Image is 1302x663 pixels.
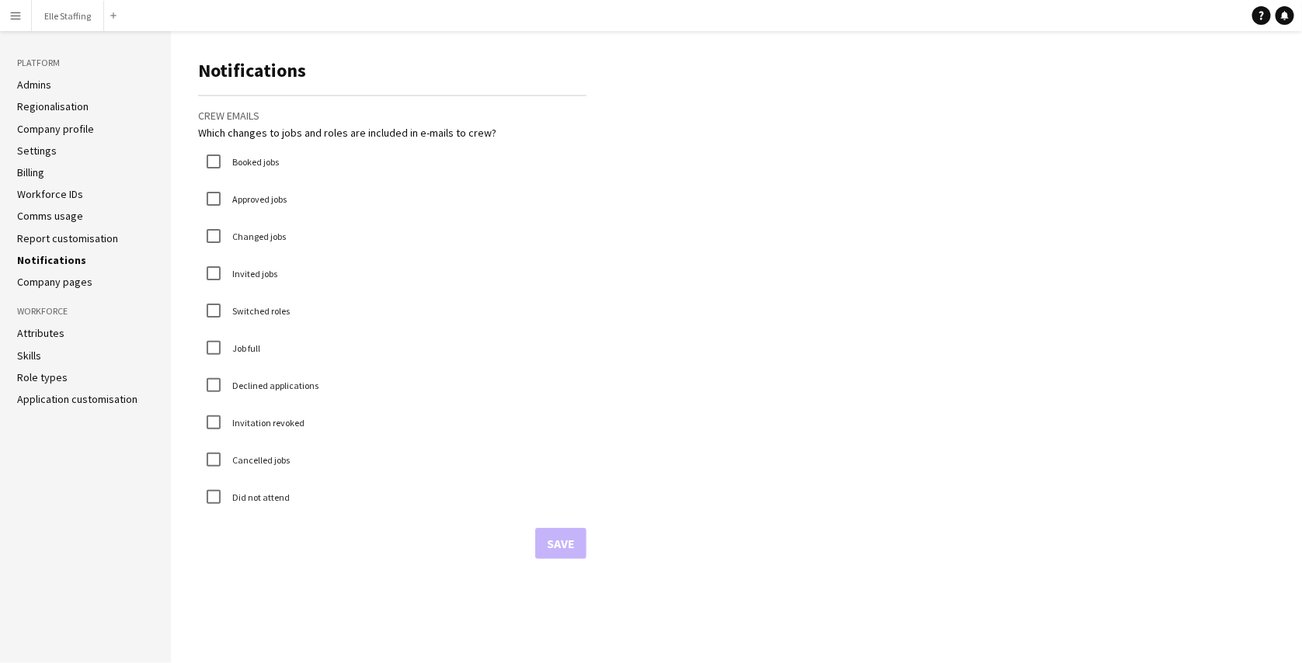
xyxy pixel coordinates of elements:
[17,187,83,201] a: Workforce IDs
[17,304,154,318] h3: Workforce
[17,209,83,223] a: Comms usage
[229,268,277,279] label: Invited jobs
[17,349,41,363] a: Skills
[229,454,290,466] label: Cancelled jobs
[17,78,51,92] a: Admins
[17,56,154,70] h3: Platform
[229,417,305,429] label: Invitation revoked
[17,392,138,406] a: Application customisation
[229,380,319,391] label: Declined applications
[17,231,118,245] a: Report customisation
[17,253,86,267] a: Notifications
[229,193,287,205] label: Approved jobs
[32,1,104,31] button: Elle Staffing
[17,370,68,384] a: Role types
[229,342,260,354] label: Job full
[17,122,94,136] a: Company profile
[229,156,279,168] label: Booked jobs
[198,126,587,140] div: Which changes to jobs and roles are included in e-mails to crew?
[229,231,286,242] label: Changed jobs
[17,99,89,113] a: Regionalisation
[17,144,57,158] a: Settings
[198,59,587,82] h1: Notifications
[17,275,92,289] a: Company pages
[17,326,64,340] a: Attributes
[229,305,290,317] label: Switched roles
[229,491,290,503] label: Did not attend
[17,165,44,179] a: Billing
[198,109,587,123] h3: Crew emails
